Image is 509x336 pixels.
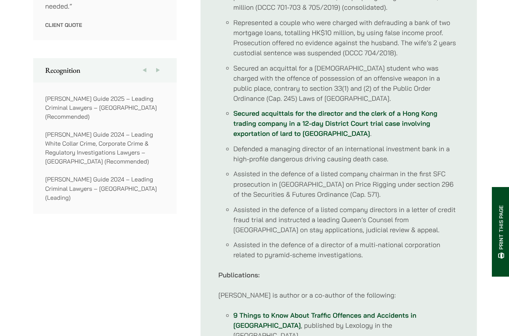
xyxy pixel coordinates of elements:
[233,109,436,137] a: Secured acquittals for the director and the clerk of a Hong Kong trading company in a 12-day Dist...
[45,21,164,28] p: Client Quote
[233,108,458,138] li: .
[151,58,164,82] button: Next
[233,63,458,103] li: Secured an acquittal for a [DEMOGRAPHIC_DATA] student who was charged with the offence of possess...
[233,239,458,259] li: Assisted in the defence of a director of a multi-national corporation related to pyramid-scheme i...
[45,130,164,165] p: [PERSON_NAME] Guide 2024 – Leading White Collar Crime, Corporate Crime & Regulatory Investigation...
[233,143,458,164] li: Defended a managing director of an international investment bank in a high-profile dangerous driv...
[233,310,415,329] a: 9 Things to Know About Traffic Offences and Accidents in [GEOGRAPHIC_DATA]
[233,204,458,234] li: Assisted in the defence of a listed company directors in a letter of credit fraud trial and instr...
[45,174,164,201] p: [PERSON_NAME] Guide 2024 – Leading Criminal Lawyers – [GEOGRAPHIC_DATA] (Leading)
[45,65,164,74] h2: Recognition
[137,58,151,82] button: Previous
[45,94,164,121] p: [PERSON_NAME] Guide 2025 – Leading Criminal Lawyers – [GEOGRAPHIC_DATA] (Recommended)
[233,168,458,199] li: Assisted in the defence of a listed company chairman in the first SFC prosecution in [GEOGRAPHIC_...
[218,270,259,279] strong: Publications:
[218,289,458,299] p: [PERSON_NAME] is author or a co-author of the following:
[233,17,458,57] li: Represented a couple who were charged with defrauding a bank of two mortgage loans, totalling HK$...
